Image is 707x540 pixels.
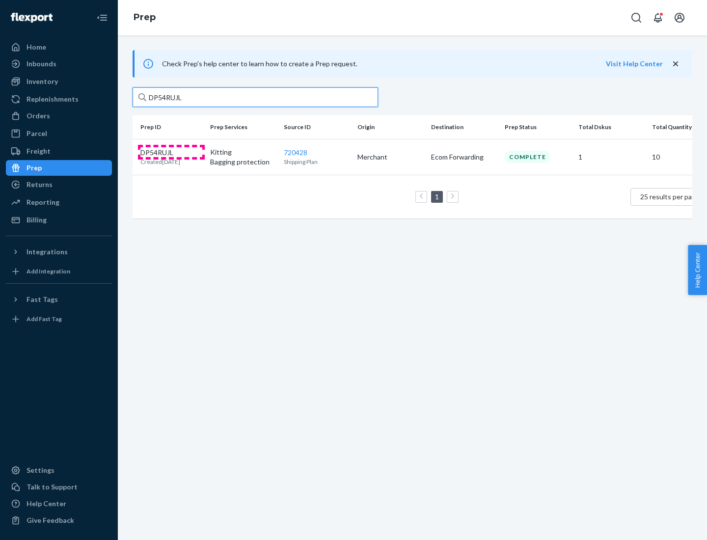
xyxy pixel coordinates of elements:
button: Help Center [688,245,707,295]
th: Prep ID [133,115,206,139]
p: Shipping Plan [284,158,350,166]
a: Replenishments [6,91,112,107]
div: Give Feedback [27,515,74,525]
div: Help Center [27,499,66,509]
button: Open Search Box [626,8,646,27]
p: Merchant [357,152,423,162]
a: Help Center [6,496,112,512]
p: Kitting [210,147,276,157]
a: Prep [134,12,156,23]
div: Settings [27,465,54,475]
button: Integrations [6,244,112,260]
a: Returns [6,177,112,192]
div: Replenishments [27,94,79,104]
a: Talk to Support [6,479,112,495]
button: Close Navigation [92,8,112,27]
div: Returns [27,180,53,189]
div: Integrations [27,247,68,257]
button: Give Feedback [6,513,112,528]
div: Add Integration [27,267,70,275]
th: Prep Status [501,115,574,139]
a: Inventory [6,74,112,89]
button: Visit Help Center [606,59,663,69]
span: 25 results per page [640,192,700,201]
p: 1 [578,152,644,162]
div: Fast Tags [27,295,58,304]
a: Orders [6,108,112,124]
p: Created [DATE] [140,158,180,166]
a: 720428 [284,148,307,157]
input: Search prep jobs [133,87,378,107]
a: Billing [6,212,112,228]
a: Page 1 is your current page [433,192,441,201]
a: Parcel [6,126,112,141]
p: DP54RUJL [140,148,180,158]
th: Origin [353,115,427,139]
th: Destination [427,115,501,139]
div: Inbounds [27,59,56,69]
a: Settings [6,462,112,478]
div: Complete [505,151,550,163]
a: Freight [6,143,112,159]
a: Reporting [6,194,112,210]
a: Inbounds [6,56,112,72]
div: Parcel [27,129,47,138]
div: Home [27,42,46,52]
button: close [671,59,680,69]
th: Source ID [280,115,353,139]
div: Freight [27,146,51,156]
a: Add Integration [6,264,112,279]
div: Talk to Support [27,482,78,492]
button: Open account menu [670,8,689,27]
a: Prep [6,160,112,176]
div: Billing [27,215,47,225]
a: Add Fast Tag [6,311,112,327]
img: Flexport logo [11,13,53,23]
div: Orders [27,111,50,121]
p: Bagging protection [210,157,276,167]
div: Inventory [27,77,58,86]
th: Prep Services [206,115,280,139]
p: Ecom Forwarding [431,152,497,162]
th: Total Dskus [574,115,648,139]
a: Home [6,39,112,55]
button: Open notifications [648,8,668,27]
button: Fast Tags [6,292,112,307]
span: Check Prep's help center to learn how to create a Prep request. [162,59,357,68]
div: Reporting [27,197,59,207]
div: Add Fast Tag [27,315,62,323]
div: Prep [27,163,42,173]
ol: breadcrumbs [126,3,163,32]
